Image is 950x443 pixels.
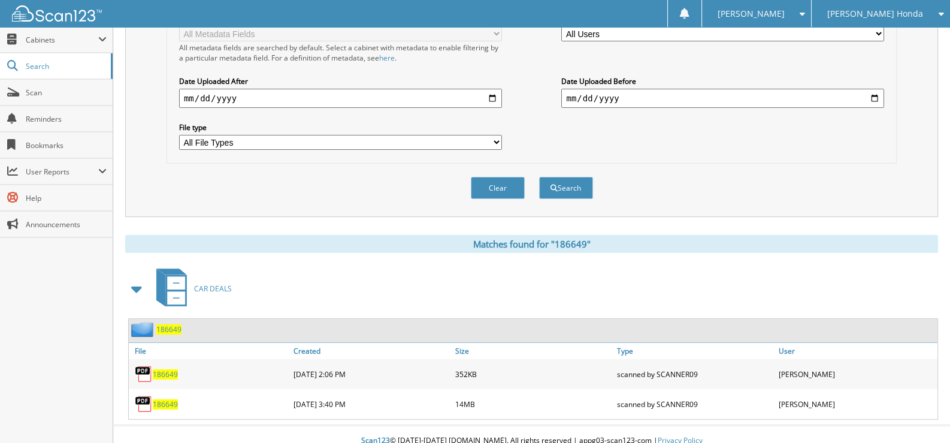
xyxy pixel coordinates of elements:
[179,89,502,108] input: start
[26,88,107,98] span: Scan
[471,177,525,199] button: Clear
[26,167,98,177] span: User Reports
[291,392,452,416] div: [DATE] 3:40 PM
[776,392,937,416] div: [PERSON_NAME]
[827,10,923,17] span: [PERSON_NAME] Honda
[452,362,614,386] div: 352KB
[717,10,784,17] span: [PERSON_NAME]
[179,122,502,132] label: File type
[614,362,776,386] div: scanned by SCANNER09
[379,53,395,63] a: here
[194,284,232,294] span: CAR DEALS
[156,324,181,334] a: 186649
[12,5,102,22] img: scan123-logo-white.svg
[26,193,107,203] span: Help
[131,322,156,337] img: folder2.png
[149,265,232,312] a: CAR DEALS
[153,399,178,409] a: 186649
[452,343,614,359] a: Size
[153,369,178,379] a: 186649
[539,177,593,199] button: Search
[452,392,614,416] div: 14MB
[135,395,153,413] img: PDF.png
[26,35,98,45] span: Cabinets
[26,61,105,71] span: Search
[26,140,107,150] span: Bookmarks
[776,362,937,386] div: [PERSON_NAME]
[890,385,950,443] iframe: Chat Widget
[614,392,776,416] div: scanned by SCANNER09
[614,343,776,359] a: Type
[179,43,502,63] div: All metadata fields are searched by default. Select a cabinet with metadata to enable filtering b...
[776,343,937,359] a: User
[291,362,452,386] div: [DATE] 2:06 PM
[26,219,107,230] span: Announcements
[129,343,291,359] a: File
[179,76,502,86] label: Date Uploaded After
[125,235,938,253] div: Matches found for "186649"
[561,89,884,108] input: end
[135,365,153,383] img: PDF.png
[561,76,884,86] label: Date Uploaded Before
[291,343,452,359] a: Created
[26,114,107,124] span: Reminders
